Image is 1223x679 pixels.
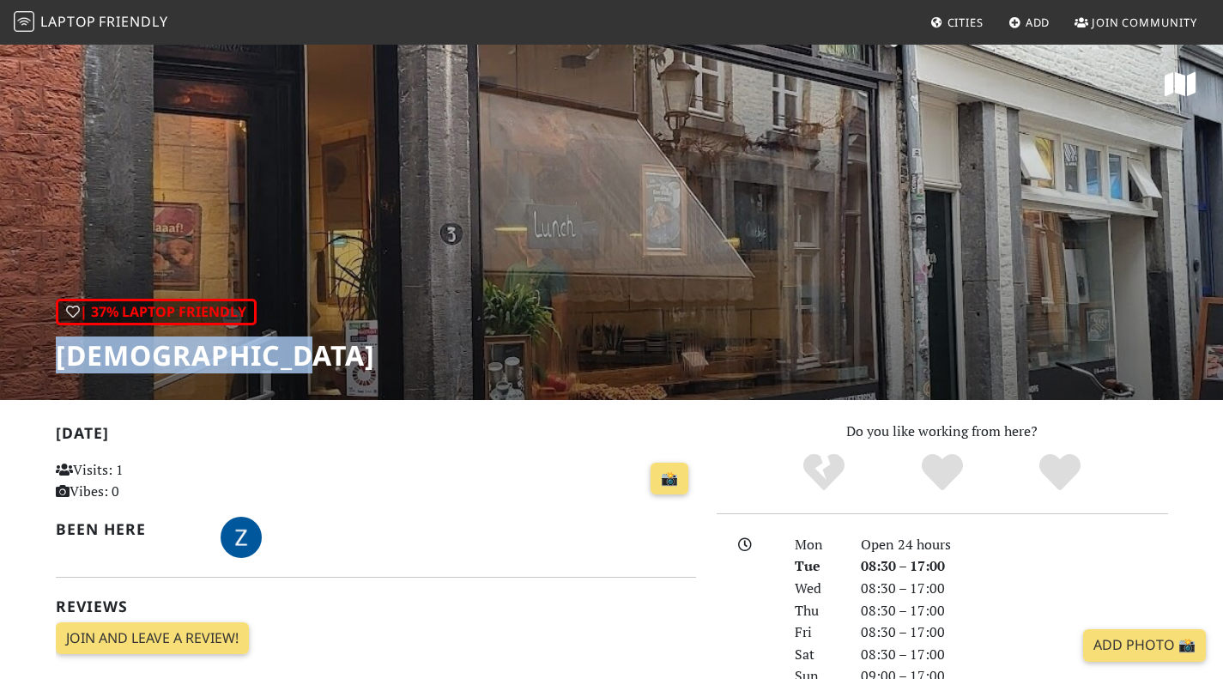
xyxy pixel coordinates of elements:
a: 📸 [651,463,688,495]
div: 08:30 – 17:00 [851,644,1178,666]
span: Join Community [1092,15,1197,30]
h2: Reviews [56,597,696,615]
div: Sat [784,644,850,666]
div: Mon [784,534,850,556]
div: Definitely! [1001,452,1119,494]
a: Join Community [1068,7,1204,38]
div: Fri [784,621,850,644]
a: Cities [923,7,990,38]
span: Add [1026,15,1050,30]
p: Visits: 1 Vibes: 0 [56,459,256,503]
div: 08:30 – 17:00 [851,621,1178,644]
h2: Been here [56,520,201,538]
h2: [DATE] [56,424,696,449]
h1: [DEMOGRAPHIC_DATA] [56,339,375,372]
div: Open 24 hours [851,534,1178,556]
img: LaptopFriendly [14,11,34,32]
span: Laptop [40,12,96,31]
div: Wed [784,578,850,600]
a: Join and leave a review! [56,622,249,655]
img: 5063-zoe.jpg [221,517,262,558]
span: foodzoen [221,526,262,545]
div: | 37% Laptop Friendly [56,299,257,326]
div: Yes [883,452,1002,494]
div: 08:30 – 17:00 [851,555,1178,578]
p: Do you like working from here? [717,421,1168,443]
a: LaptopFriendly LaptopFriendly [14,8,168,38]
div: 08:30 – 17:00 [851,578,1178,600]
div: No [765,452,883,494]
div: 08:30 – 17:00 [851,600,1178,622]
span: Friendly [99,12,167,31]
div: Thu [784,600,850,622]
div: Tue [784,555,850,578]
span: Cities [948,15,984,30]
a: Add [1002,7,1057,38]
a: Add Photo 📸 [1083,629,1206,662]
